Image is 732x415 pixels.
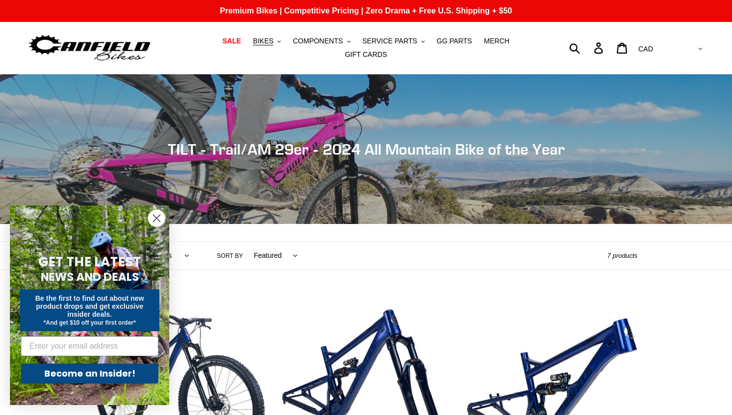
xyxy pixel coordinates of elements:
span: GIFT CARDS [345,50,387,59]
span: GG PARTS [437,37,472,45]
input: Enter your email address [21,336,158,356]
a: SALE [218,34,246,48]
a: MERCH [479,34,514,48]
span: SERVICE PARTS [362,37,417,45]
label: Sort by [217,251,243,260]
span: 7 products [607,252,637,259]
span: *And get $10 off your first order* [43,319,135,326]
span: NEWS AND DEALS [41,269,139,285]
a: GIFT CARDS [340,48,392,61]
a: GG PARTS [432,34,477,48]
button: COMPONENTS [288,34,355,48]
button: Close dialog [148,209,165,227]
input: Search [575,37,600,59]
span: SALE [223,37,241,45]
img: Canfield Bikes [27,32,152,64]
button: Become an Insider! [21,364,158,384]
span: Be the first to find out about new product drops and get exclusive insider deals. [35,294,144,318]
button: SERVICE PARTS [357,34,429,48]
span: COMPONENTS [293,37,343,45]
button: BIKES [248,34,286,48]
span: GET THE LATEST [38,253,141,271]
span: MERCH [484,37,509,45]
span: BIKES [253,37,273,45]
span: TILT - Trail/AM 29er - 2024 All Mountain Bike of the Year [168,140,565,158]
